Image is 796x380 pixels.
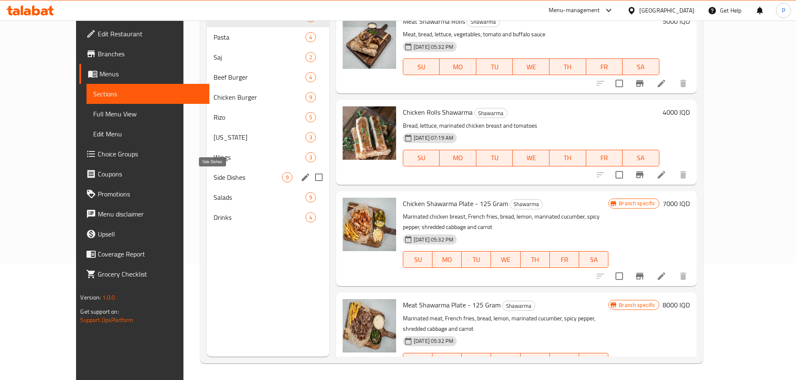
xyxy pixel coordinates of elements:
[626,152,656,164] span: SA
[550,353,579,370] button: FR
[214,52,305,62] div: Saj
[615,301,659,309] span: Branch specific
[98,49,202,59] span: Branches
[403,353,432,370] button: SU
[663,198,690,209] h6: 7000 IQD
[98,249,202,259] span: Coverage Report
[673,73,693,93] button: delete
[549,150,586,166] button: TH
[549,5,600,15] div: Menu-management
[443,152,473,164] span: MO
[480,61,510,73] span: TU
[443,61,473,73] span: MO
[305,72,316,82] div: items
[610,166,628,184] span: Select to update
[410,43,457,51] span: [DATE] 05:32 PM
[306,194,315,201] span: 9
[630,165,650,185] button: Branch-specific-item
[306,53,315,61] span: 2
[306,214,315,221] span: 4
[98,29,202,39] span: Edit Restaurant
[410,236,457,244] span: [DATE] 05:32 PM
[553,355,576,367] span: FR
[465,254,488,266] span: TU
[343,106,396,160] img: Chicken Rolls Shawarma
[214,132,305,142] div: Kentucky
[93,129,202,139] span: Edit Menu
[656,271,666,281] a: Edit menu item
[214,32,305,42] span: Pasta
[673,266,693,286] button: delete
[403,106,473,118] span: Chicken Rolls Shawarma
[626,61,656,73] span: SA
[299,171,312,184] button: edit
[782,6,785,15] span: P
[306,133,315,141] span: 3
[214,192,305,202] span: Salads
[610,267,628,285] span: Select to update
[553,254,576,266] span: FR
[510,199,543,209] div: Shawarma
[590,61,620,73] span: FR
[403,299,501,311] span: Meat Shawarma Plate - 125 Gram
[403,150,440,166] button: SU
[403,29,659,40] p: Meat, bread, lettuce, vegetables, tomato and buffalo sauce
[673,165,693,185] button: delete
[214,152,305,162] span: Wings
[79,144,209,164] a: Choice Groups
[549,58,586,75] button: TH
[521,353,550,370] button: TH
[467,17,499,27] span: Shawarma
[403,251,432,268] button: SU
[462,251,491,268] button: TU
[586,150,623,166] button: FR
[93,109,202,119] span: Full Menu View
[513,58,549,75] button: WE
[432,251,462,268] button: MO
[214,92,305,102] span: Chicken Burger
[407,254,429,266] span: SU
[305,152,316,162] div: items
[623,150,659,166] button: SA
[656,170,666,180] a: Edit menu item
[510,199,542,209] span: Shawarma
[590,152,620,164] span: FR
[403,15,465,28] span: Meat Shawarma Rolls
[639,6,694,15] div: [GEOGRAPHIC_DATA]
[610,75,628,92] span: Select to update
[343,299,396,352] img: Meat Shawarma Plate - 125 Gram
[502,301,535,311] div: Shawarma
[306,154,315,161] span: 3
[491,251,520,268] button: WE
[214,72,305,82] span: Beef Burger
[207,67,329,87] div: Beef Burger4
[553,61,583,73] span: TH
[410,337,457,345] span: [DATE] 05:32 PM
[214,112,305,122] span: Rizo
[79,164,209,184] a: Coupons
[99,69,202,79] span: Menus
[207,167,329,187] div: Side Dishes9edit
[207,4,329,231] nav: Menu sections
[630,266,650,286] button: Branch-specific-item
[207,207,329,227] div: Drinks4
[79,244,209,264] a: Coverage Report
[207,27,329,47] div: Pasta4
[524,355,547,367] span: TH
[582,355,605,367] span: SA
[579,353,608,370] button: SA
[663,106,690,118] h6: 4000 IQD
[207,47,329,67] div: Saj2
[79,184,209,204] a: Promotions
[98,209,202,219] span: Menu disclaimer
[80,292,101,303] span: Version:
[305,32,316,42] div: items
[93,89,202,99] span: Sections
[86,104,209,124] a: Full Menu View
[586,58,623,75] button: FR
[440,58,476,75] button: MO
[582,254,605,266] span: SA
[480,152,510,164] span: TU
